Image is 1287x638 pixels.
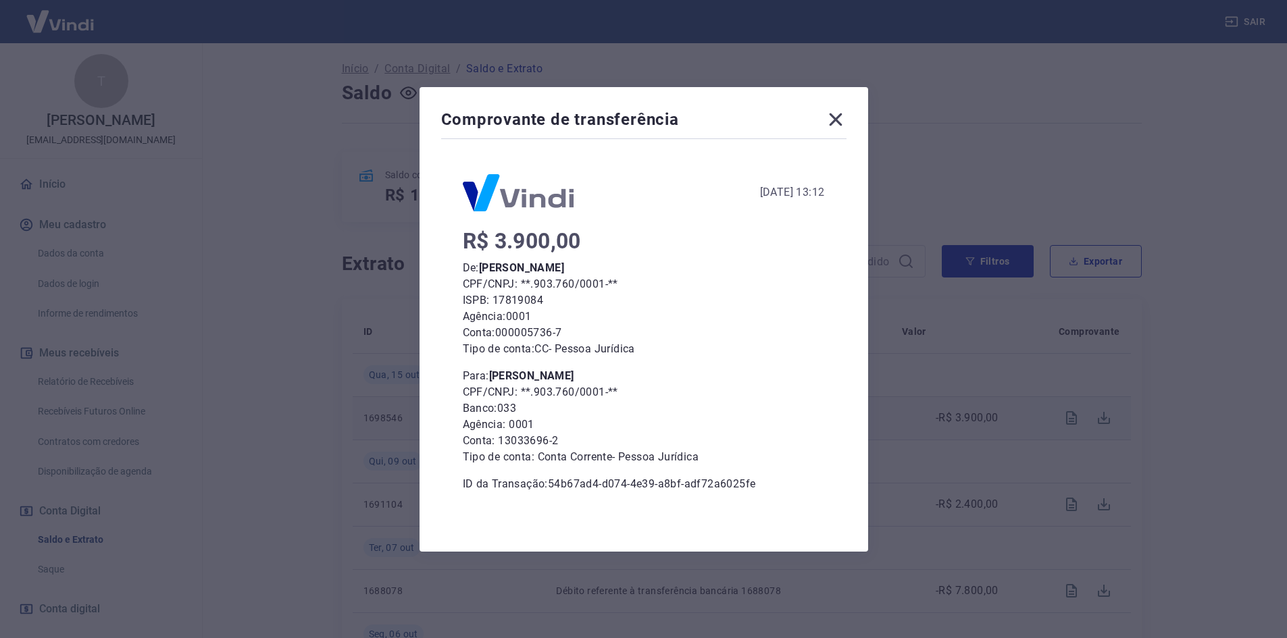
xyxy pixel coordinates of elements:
p: Banco: 033 [463,400,825,417]
div: [DATE] 13:12 [760,184,825,201]
p: ISPB: 17819084 [463,292,825,309]
p: ID da Transação: 54b67ad4-d074-4e39-a8bf-adf72a6025fe [463,476,825,492]
span: R$ 3.900,00 [463,228,581,254]
p: Agência: 0001 [463,309,825,325]
p: Conta: 13033696-2 [463,433,825,449]
p: Tipo de conta: Conta Corrente - Pessoa Jurídica [463,449,825,465]
b: [PERSON_NAME] [489,369,574,382]
p: CPF/CNPJ: **.903.760/0001-** [463,276,825,292]
p: CPF/CNPJ: **.903.760/0001-** [463,384,825,400]
p: Conta: 000005736-7 [463,325,825,341]
b: [PERSON_NAME] [479,261,564,274]
div: Comprovante de transferência [441,109,847,136]
img: Logo [463,174,574,211]
p: De: [463,260,825,276]
p: Agência: 0001 [463,417,825,433]
p: Para: [463,368,825,384]
p: Tipo de conta: CC - Pessoa Jurídica [463,341,825,357]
